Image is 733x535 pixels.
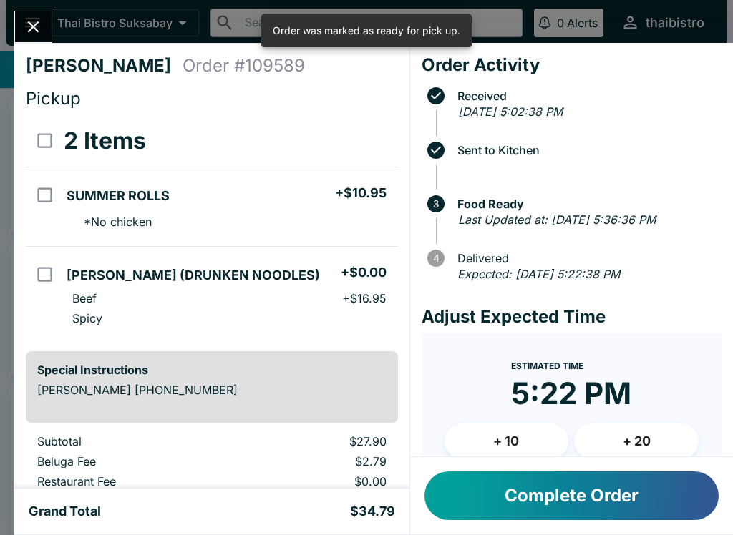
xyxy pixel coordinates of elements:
text: 3 [433,198,439,210]
span: Received [450,89,722,102]
time: 5:22 PM [511,375,631,412]
p: $2.79 [249,454,387,468]
h4: Adjust Expected Time [422,306,722,328]
button: Complete Order [424,471,719,520]
p: $27.90 [249,434,387,448]
p: $0.00 [249,474,387,489]
p: Beef [72,291,97,305]
p: [PERSON_NAME] [PHONE_NUMBER] [37,383,387,397]
h5: + $10.95 [335,185,387,202]
button: + 10 [445,423,569,459]
p: Spicy [72,311,102,325]
p: * No chicken [72,215,152,229]
h5: + $0.00 [341,264,387,281]
h4: [PERSON_NAME] [26,55,183,77]
span: Pickup [26,88,81,109]
span: Sent to Kitchen [450,144,722,157]
h5: SUMMER ROLLS [67,187,170,205]
em: Expected: [DATE] 5:22:38 PM [457,267,620,281]
table: orders table [26,434,398,534]
span: Delivered [450,252,722,265]
h5: [PERSON_NAME] (DRUNKEN NOODLES) [67,267,320,284]
div: Order was marked as ready for pick up. [273,19,460,43]
span: Food Ready [450,197,722,210]
p: Beluga Fee [37,454,226,468]
em: [DATE] 5:02:38 PM [458,104,563,119]
h3: 2 Items [64,127,146,155]
em: Last Updated at: [DATE] 5:36:36 PM [458,212,656,227]
button: + 20 [574,423,699,459]
table: orders table [26,115,398,340]
h4: Order # 109589 [183,55,305,77]
h4: Order Activity [422,54,722,76]
span: Estimated Time [511,360,583,371]
button: Close [15,11,52,42]
p: Subtotal [37,434,226,448]
h5: Grand Total [29,503,101,520]
text: 4 [432,252,439,264]
p: Restaurant Fee [37,474,226,489]
h6: Special Instructions [37,363,387,377]
p: + $16.95 [342,291,387,305]
h5: $34.79 [350,503,395,520]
